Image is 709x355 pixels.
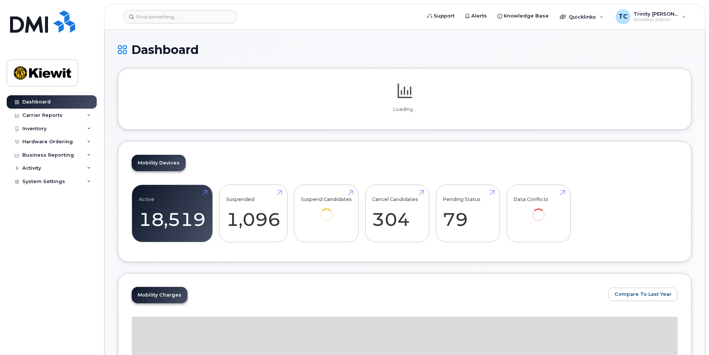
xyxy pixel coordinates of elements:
a: Cancel Candidates 304 [372,189,422,238]
a: Active 18,519 [139,189,206,238]
a: Suspended 1,096 [226,189,280,238]
a: Mobility Devices [132,155,186,171]
button: Compare To Last Year [608,288,678,301]
p: Loading... [132,106,678,113]
h1: Dashboard [118,43,692,56]
a: Pending Status 79 [443,189,493,238]
a: Suspend Candidates [301,189,352,232]
a: Mobility Charges [132,287,187,303]
a: Data Conflicts [513,189,564,232]
span: Compare To Last Year [615,291,671,298]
